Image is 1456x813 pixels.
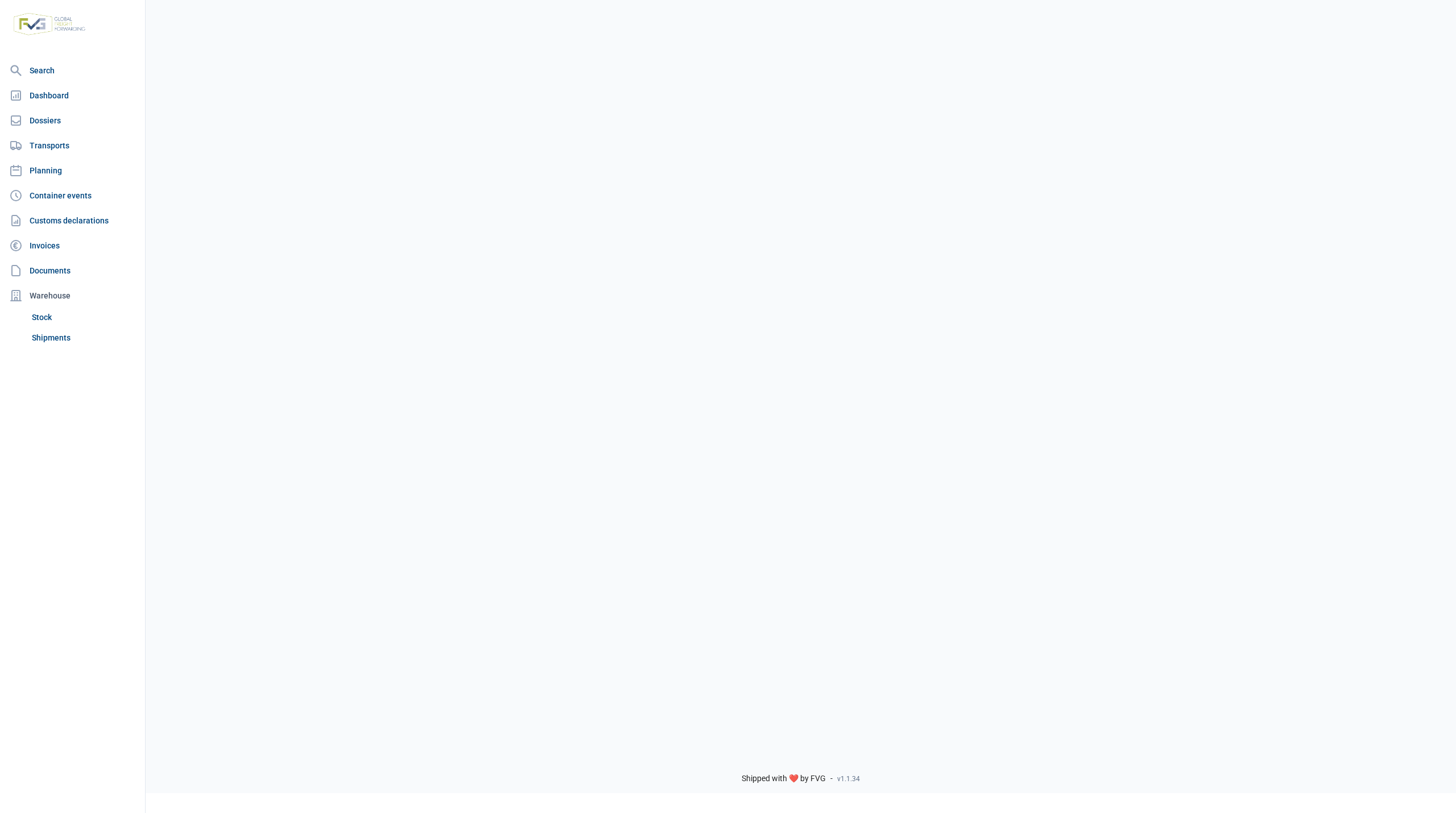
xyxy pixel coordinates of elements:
a: Dashboard [5,84,140,107]
img: FVG - Global freight forwarding [9,9,90,40]
span: - [830,774,833,784]
a: Shipments [27,327,140,348]
a: Planning [5,159,140,182]
a: Documents [5,259,140,282]
a: Container events [5,184,140,207]
a: Stock [27,307,140,327]
a: Invoices [5,234,140,257]
span: Shipped with ❤️ by FVG [742,774,826,784]
a: Search [5,59,140,82]
span: v1.1.34 [837,774,860,783]
a: Dossiers [5,109,140,132]
a: Customs declarations [5,209,140,232]
a: Transports [5,134,140,157]
div: Warehouse [5,284,140,307]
